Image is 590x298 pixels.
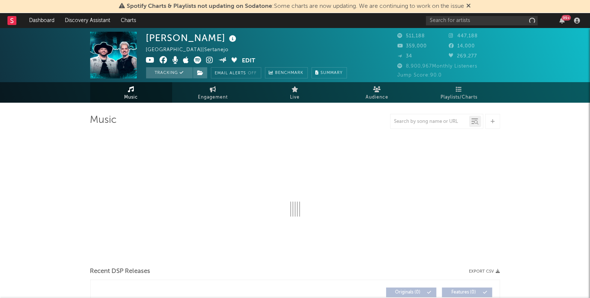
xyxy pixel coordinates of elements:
button: Edit [242,56,255,66]
span: Spotify Charts & Playlists not updating on Sodatone [127,3,272,9]
span: Jump Score: 90.0 [398,73,442,78]
div: 99 + [562,15,571,21]
input: Search by song name or URL [391,119,469,125]
span: Summary [321,71,343,75]
a: Engagement [172,82,254,103]
input: Search for artists [426,16,538,25]
span: Engagement [198,93,228,102]
span: Recent DSP Releases [90,267,151,276]
span: 8,900,967 Monthly Listeners [398,64,478,69]
button: 99+ [559,18,565,24]
span: 269,277 [449,54,477,59]
div: [PERSON_NAME] [146,32,239,44]
span: Audience [366,93,388,102]
span: Features ( 0 ) [447,290,481,295]
span: Benchmark [275,69,304,78]
span: Originals ( 0 ) [391,290,425,295]
span: Dismiss [467,3,471,9]
span: : Some charts are now updating. We are continuing to work on the issue [127,3,464,9]
div: [GEOGRAPHIC_DATA] | Sertanejo [146,46,237,55]
button: Email AlertsOff [211,67,261,78]
a: Audience [336,82,418,103]
span: 14,000 [449,44,475,49]
button: Tracking [146,67,193,78]
button: Summary [312,67,347,78]
a: Playlists/Charts [418,82,500,103]
span: Playlists/Charts [441,93,477,102]
a: Benchmark [265,67,308,78]
a: Discovery Assistant [60,13,116,28]
span: 34 [398,54,413,59]
button: Features(0) [442,288,492,297]
span: Music [124,93,138,102]
span: 447,188 [449,34,478,38]
button: Export CSV [469,269,500,274]
span: 511,188 [398,34,425,38]
span: 359,000 [398,44,427,49]
em: Off [248,71,257,75]
a: Live [254,82,336,103]
span: Live [290,93,300,102]
button: Originals(0) [386,288,436,297]
a: Dashboard [24,13,60,28]
a: Charts [116,13,141,28]
a: Music [90,82,172,103]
